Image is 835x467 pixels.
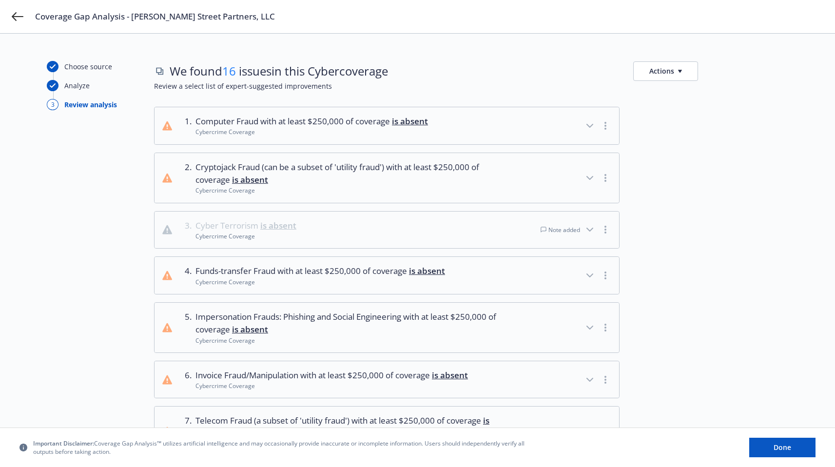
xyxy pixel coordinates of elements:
span: Coverage Gap Analysis™ utilizes artificial intelligence and may occasionally provide inaccurate o... [33,439,530,456]
div: Cybercrime Coverage [195,186,499,195]
span: Telecom Fraud (a subset of 'utility fraud') with at least $250,000 of coverage [195,414,499,440]
button: 7.Telecom Fraud (a subset of 'utility fraud') with at least $250,000 of coverage is absentCybercr... [155,407,619,456]
div: Analyze [64,80,90,91]
div: Cybercrime Coverage [195,278,445,286]
button: 2.Cryptojack Fraud (can be a subset of 'utility fraud') with at least $250,000 of coverage is abs... [155,153,619,203]
span: is absent [260,220,296,231]
span: Computer Fraud with at least $250,000 of coverage [195,115,428,128]
button: 6.Invoice Fraud/Manipulation with at least $250,000 of coverage is absentCybercrime Coverage [155,361,619,398]
button: Actions [633,61,698,81]
button: 3.Cyber Terrorism is absentCybercrime CoverageNote added [155,212,619,249]
span: is absent [432,370,468,381]
span: is absent [232,324,268,335]
div: 7 . [180,414,192,448]
button: 5.Impersonation Frauds: Phishing and Social Engineering with at least $250,000 of coverage is abs... [155,303,619,352]
span: Invoice Fraud/Manipulation with at least $250,000 of coverage [195,369,468,382]
div: 5 . [180,311,192,345]
span: Important Disclaimer: [33,439,94,448]
span: Cryptojack Fraud (can be a subset of 'utility fraud') with at least $250,000 of coverage [195,161,499,187]
div: Cybercrime Coverage [195,382,468,390]
span: Funds-transfer Fraud with at least $250,000 of coverage [195,265,445,277]
div: Note added [541,226,580,234]
span: Impersonation Frauds: Phishing and Social Engineering with at least $250,000 of coverage [195,311,499,336]
span: is absent [232,174,268,185]
button: 4.Funds-transfer Fraud with at least $250,000 of coverage is absentCybercrime Coverage [155,257,619,294]
span: Review a select list of expert-suggested improvements [154,81,788,91]
div: Cybercrime Coverage [195,336,499,345]
span: Coverage Gap Analysis - [PERSON_NAME] Street Partners, LLC [35,11,275,22]
button: 1.Computer Fraud with at least $250,000 of coverage is absentCybercrime Coverage [155,107,619,144]
span: 16 [222,63,236,79]
div: 3 [47,99,58,110]
div: Review analysis [64,99,117,110]
span: Done [774,443,791,452]
div: 1 . [180,115,192,136]
div: 4 . [180,265,192,286]
button: Done [749,438,816,457]
span: We found issues in this Cyber coverage [170,63,388,79]
div: 6 . [180,369,192,390]
span: is absent [409,265,445,276]
div: 3 . [180,219,192,241]
div: Cybercrime Coverage [195,128,428,136]
div: 2 . [180,161,192,195]
span: Cyber Terrorism [195,219,296,232]
div: Cybercrime Coverage [195,232,296,240]
span: is absent [392,116,428,127]
div: Choose source [64,61,112,72]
